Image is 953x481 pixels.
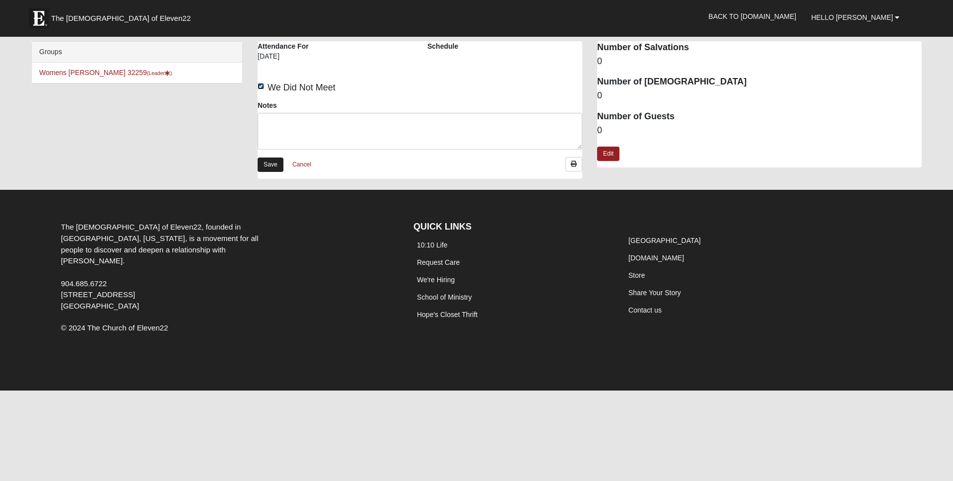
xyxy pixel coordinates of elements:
[417,311,477,319] a: Hope's Closet Thrift
[61,323,168,332] span: © 2024 The Church of Eleven22
[54,222,288,312] div: The [DEMOGRAPHIC_DATA] of Eleven22, founded in [GEOGRAPHIC_DATA], [US_STATE], is a movement for a...
[597,147,619,161] a: Edit
[417,293,472,301] a: School of Ministry
[565,157,582,171] a: Print Attendance Roster
[258,41,309,51] label: Attendance For
[417,258,460,266] a: Request Care
[628,306,662,314] a: Contact us
[258,51,328,68] div: [DATE]
[286,157,318,172] a: Cancel
[32,42,242,63] div: Groups
[701,4,804,29] a: Back to [DOMAIN_NAME]
[258,100,277,110] label: Notes
[413,222,610,233] h4: QUICK LINKS
[804,5,907,30] a: Hello [PERSON_NAME]
[628,271,645,279] a: Store
[51,13,191,23] span: The [DEMOGRAPHIC_DATA] of Eleven22
[811,13,893,21] span: Hello [PERSON_NAME]
[427,41,458,51] label: Schedule
[597,124,922,137] dd: 0
[61,302,139,310] span: [GEOGRAPHIC_DATA]
[597,89,922,102] dd: 0
[628,237,701,244] a: [GEOGRAPHIC_DATA]
[597,110,922,123] dt: Number of Guests
[628,254,684,262] a: [DOMAIN_NAME]
[29,8,49,28] img: Eleven22 logo
[417,276,455,284] a: We're Hiring
[39,69,172,77] a: Womens [PERSON_NAME] 32259(Leader)
[417,241,448,249] a: 10:10 Life
[258,83,264,89] input: We Did Not Meet
[597,76,922,88] dt: Number of [DEMOGRAPHIC_DATA]
[147,70,172,76] small: (Leader )
[268,82,336,92] span: We Did Not Meet
[24,3,222,28] a: The [DEMOGRAPHIC_DATA] of Eleven22
[597,41,922,54] dt: Number of Salvations
[628,289,681,297] a: Share Your Story
[597,55,922,68] dd: 0
[258,158,283,172] a: Save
